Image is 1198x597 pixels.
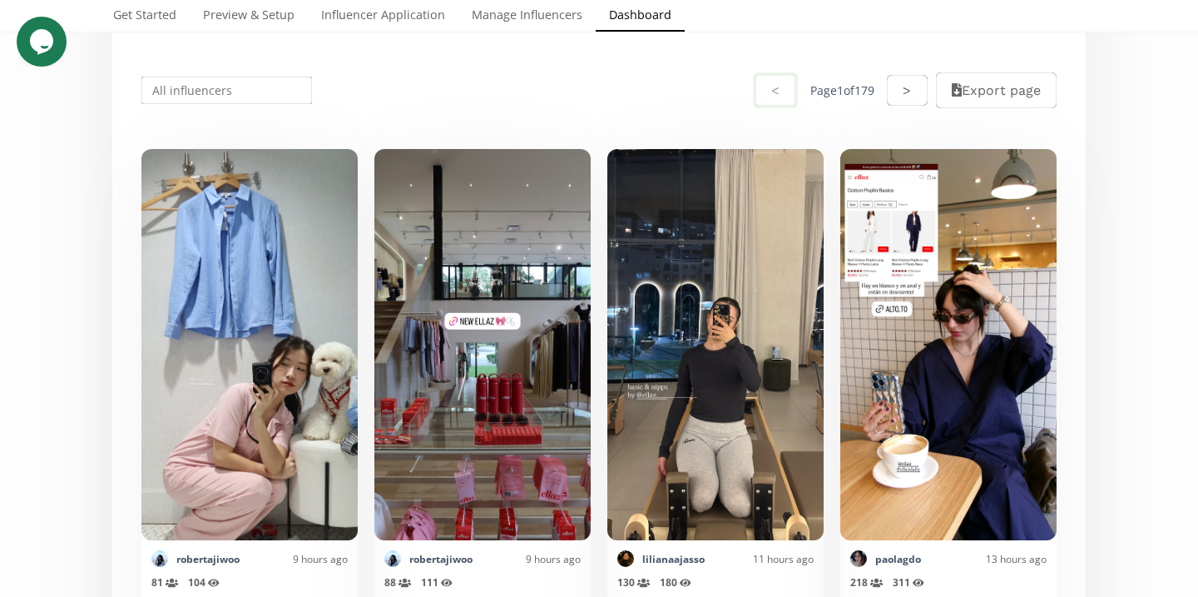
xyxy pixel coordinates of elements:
[151,550,168,567] img: 553519426_18531095272031687_9108109319303814463_n.jpg
[409,552,473,566] a: robertajiwoo
[705,552,814,566] div: 11 hours ago
[473,552,581,566] div: 9 hours ago
[188,575,220,590] span: 104
[384,550,401,567] img: 553519426_18531095272031687_9108109319303814463_n.jpg
[617,550,634,567] img: 451374387_1586366678613724_7431902228256977575_n.jpg
[17,17,70,67] iframe: chat widget
[893,575,924,590] span: 311
[850,550,867,567] img: 473643863_884575313753641_8599078920039520796_n.jpg
[660,575,691,590] span: 180
[887,75,927,106] button: >
[240,552,348,566] div: 9 hours ago
[921,552,1047,566] div: 13 hours ago
[642,552,705,566] a: lilianaajasso
[810,82,874,99] div: Page 1 of 179
[384,575,411,590] span: 88
[139,74,314,107] input: All influencers
[421,575,453,590] span: 111
[151,575,178,590] span: 81
[875,552,921,566] a: paolagdo
[176,552,240,566] a: robertajiwoo
[850,575,883,590] span: 218
[753,72,798,108] button: <
[936,72,1057,108] button: Export page
[617,575,650,590] span: 130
